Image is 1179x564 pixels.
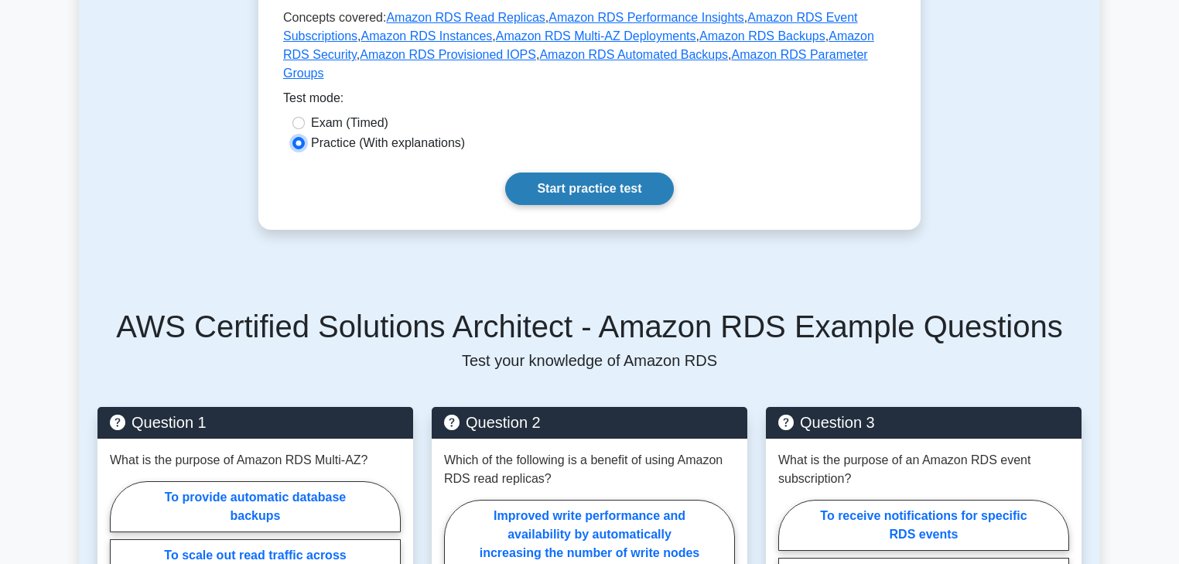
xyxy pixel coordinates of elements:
a: Amazon RDS Event Subscriptions [283,11,858,43]
a: Start practice test [505,173,673,205]
p: Concepts covered: , , , , , , , , , [283,9,896,89]
h5: Question 1 [110,413,401,432]
a: Amazon RDS Read Replicas [386,11,545,24]
label: Exam (Timed) [311,114,388,132]
a: Amazon RDS Multi-AZ Deployments [496,29,696,43]
a: Amazon RDS Provisioned IOPS [360,48,536,61]
a: Amazon RDS Performance Insights [548,11,744,24]
p: What is the purpose of Amazon RDS Multi-AZ? [110,451,367,470]
label: To provide automatic database backups [110,481,401,532]
h5: Question 3 [778,413,1069,432]
a: Amazon RDS Parameter Groups [283,48,868,80]
p: What is the purpose of an Amazon RDS event subscription? [778,451,1069,488]
a: Amazon RDS Backups [699,29,825,43]
div: Test mode: [283,89,896,114]
label: Practice (With explanations) [311,134,465,152]
p: Test your knowledge of Amazon RDS [97,351,1082,370]
a: Amazon RDS Instances [361,29,493,43]
a: Amazon RDS Automated Backups [539,48,728,61]
h5: AWS Certified Solutions Architect - Amazon RDS Example Questions [97,308,1082,345]
p: Which of the following is a benefit of using Amazon RDS read replicas? [444,451,735,488]
h5: Question 2 [444,413,735,432]
label: To receive notifications for specific RDS events [778,500,1069,551]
